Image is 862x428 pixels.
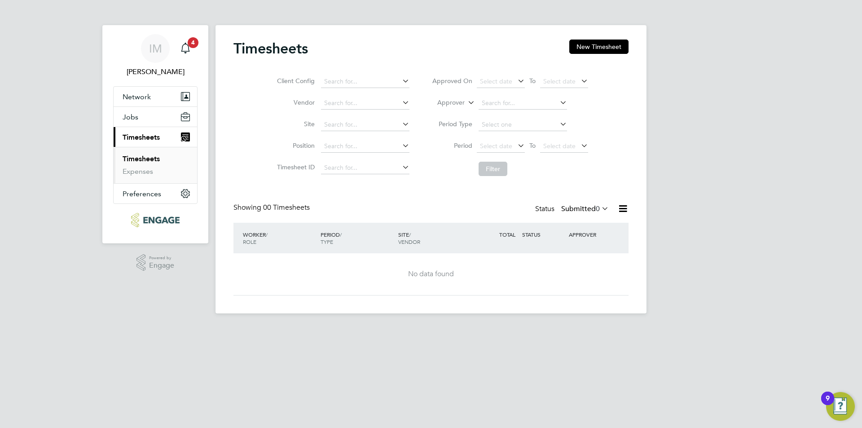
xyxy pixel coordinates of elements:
label: Approved On [432,77,472,85]
span: Powered by [149,254,174,262]
label: Client Config [274,77,315,85]
label: Site [274,120,315,128]
span: TOTAL [499,231,515,238]
span: Select date [543,77,576,85]
div: Status [535,203,611,216]
label: Period [432,141,472,150]
label: Period Type [432,120,472,128]
label: Timesheet ID [274,163,315,171]
nav: Main navigation [102,25,208,243]
div: STATUS [520,226,567,243]
span: To [527,140,538,151]
button: Network [114,87,197,106]
input: Search for... [321,140,409,153]
div: PERIOD [318,226,396,250]
span: Network [123,93,151,101]
button: Preferences [114,184,197,203]
input: Search for... [321,162,409,174]
a: Expenses [123,167,153,176]
div: Timesheets [114,147,197,183]
input: Search for... [321,75,409,88]
span: Timesheets [123,133,160,141]
button: Jobs [114,107,197,127]
span: 4 [188,37,198,48]
input: Search for... [321,97,409,110]
button: Filter [479,162,507,176]
a: Powered byEngage [136,254,175,271]
div: 9 [826,398,830,410]
button: New Timesheet [569,40,629,54]
a: 4 [176,34,194,63]
span: Preferences [123,190,161,198]
label: Vendor [274,98,315,106]
input: Search for... [321,119,409,131]
input: Search for... [479,97,567,110]
button: Open Resource Center, 9 new notifications [826,392,855,421]
span: ROLE [243,238,256,245]
div: APPROVER [567,226,613,243]
img: ncclondon-logo-retina.png [131,213,179,227]
span: 00 Timesheets [263,203,310,212]
div: WORKER [241,226,318,250]
span: Ilyas Mehter [113,66,198,77]
span: / [409,231,411,238]
span: Engage [149,262,174,269]
span: IM [149,43,162,54]
div: No data found [242,269,620,279]
a: IM[PERSON_NAME] [113,34,198,77]
span: Jobs [123,113,138,121]
div: SITE [396,226,474,250]
span: VENDOR [398,238,420,245]
span: Select date [480,142,512,150]
span: / [340,231,342,238]
button: Timesheets [114,127,197,147]
a: Timesheets [123,154,160,163]
span: TYPE [321,238,333,245]
label: Approver [424,98,465,107]
span: 0 [596,204,600,213]
span: Select date [480,77,512,85]
label: Submitted [561,204,609,213]
div: Showing [233,203,312,212]
label: Position [274,141,315,150]
span: To [527,75,538,87]
span: / [266,231,268,238]
input: Select one [479,119,567,131]
h2: Timesheets [233,40,308,57]
span: Select date [543,142,576,150]
a: Go to home page [113,213,198,227]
